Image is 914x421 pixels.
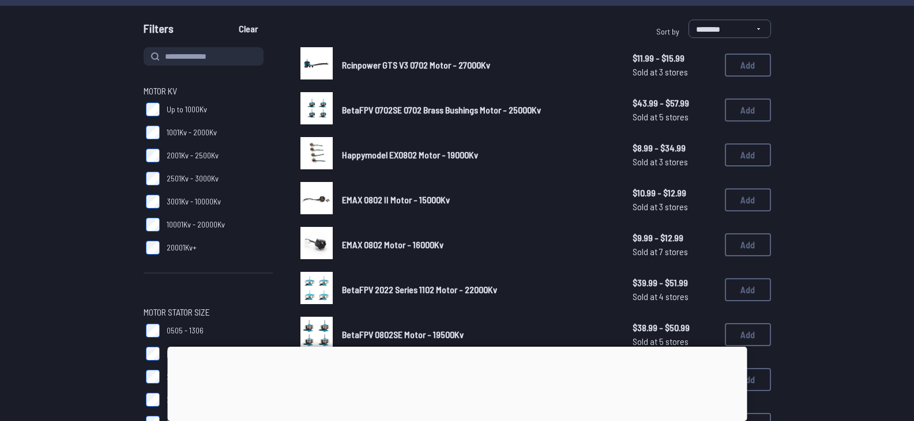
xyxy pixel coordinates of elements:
span: Filters [144,20,174,43]
span: Sold at 3 stores [633,65,716,79]
span: Sort by [656,26,679,36]
button: Add [725,323,771,346]
input: 0505 - 1306 [146,324,160,337]
button: Add [725,98,771,122]
span: $10.99 - $12.99 [633,186,716,200]
span: EMAX 0802 Motor - 16000Kv [342,239,443,250]
span: BetaFPV 2022 Series 1102 Motor - 22000Kv [342,284,497,295]
iframe: Advertisement [167,347,747,418]
span: Motor Stator Size [144,305,210,319]
img: image [300,272,333,304]
span: $39.99 - $51.99 [633,276,716,290]
img: image [300,317,333,349]
span: EMAX 0802 II Motor - 15000Kv [342,194,450,205]
a: BetaFPV 0802SE Motor - 19500Kv [342,328,614,342]
img: image [300,227,333,259]
input: 2205 - 2318 [146,370,160,384]
input: 2405 - 2510 [146,393,160,407]
select: Sort by [689,20,771,38]
span: Happymodel EX0802 Motor - 19000Kv [342,149,478,160]
img: image [300,92,333,124]
a: BetaFPV 2022 Series 1102 Motor - 22000Kv [342,283,614,297]
input: 2001Kv - 2500Kv [146,149,160,162]
input: 2501Kv - 3000Kv [146,172,160,185]
span: Sold at 7 stores [633,245,716,259]
input: [DATE] - 2204 [146,347,160,361]
input: 10001Kv - 20000Kv [146,218,160,232]
span: 20001Kv+ [167,242,197,253]
span: 3001Kv - 10000Kv [167,196,221,207]
input: 20001Kv+ [146,241,160,255]
input: Up to 1000Kv [146,103,160,116]
span: 10001Kv - 20000Kv [167,219,225,230]
a: image [300,92,333,128]
span: $11.99 - $15.99 [633,51,716,65]
span: 1001Kv - 2000Kv [167,127,217,138]
span: 2205 - 2318 [167,371,204,382]
a: image [300,47,333,83]
a: EMAX 0802 II Motor - 15000Kv [342,193,614,207]
a: EMAX 0802 Motor - 16000Kv [342,238,614,252]
button: Add [725,368,771,391]
span: BetaFPV 0702SE 0702 Brass Bushings Motor - 25000Kv [342,104,541,115]
span: Sold at 5 stores [633,335,716,348]
button: Add [725,54,771,77]
a: Happymodel EX0802 Motor - 19000Kv [342,148,614,162]
button: Add [725,278,771,301]
span: Sold at 3 stores [633,155,716,169]
span: 2001Kv - 2500Kv [167,150,219,161]
span: Rcinpower GTS V3 0702 Motor - 27000Kv [342,59,490,70]
span: Sold at 4 stores [633,290,716,304]
a: image [300,182,333,218]
span: $9.99 - $12.99 [633,231,716,245]
a: image [300,227,333,263]
span: [DATE] - 2204 [167,348,210,359]
img: image [300,137,333,169]
span: 0505 - 1306 [167,325,204,336]
img: image [300,47,333,79]
input: 1001Kv - 2000Kv [146,126,160,139]
button: Add [725,233,771,256]
a: image [300,272,333,308]
span: 2501Kv - 3000Kv [167,173,219,184]
span: Sold at 5 stores [633,110,716,124]
a: image [300,137,333,173]
span: Up to 1000Kv [167,104,207,115]
span: $8.99 - $34.99 [633,141,716,155]
button: Clear [229,20,268,38]
input: 3001Kv - 10000Kv [146,195,160,208]
a: BetaFPV 0702SE 0702 Brass Bushings Motor - 25000Kv [342,103,614,117]
span: $43.99 - $57.99 [633,96,716,110]
a: image [300,317,333,352]
a: Rcinpower GTS V3 0702 Motor - 27000Kv [342,58,614,72]
span: 2405 - 2510 [167,394,203,405]
span: BetaFPV 0802SE Motor - 19500Kv [342,329,464,340]
span: Motor KV [144,84,177,98]
img: image [300,182,333,214]
button: Add [725,143,771,166]
button: Add [725,188,771,211]
span: Sold at 3 stores [633,200,716,214]
span: $38.99 - $50.99 [633,321,716,335]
